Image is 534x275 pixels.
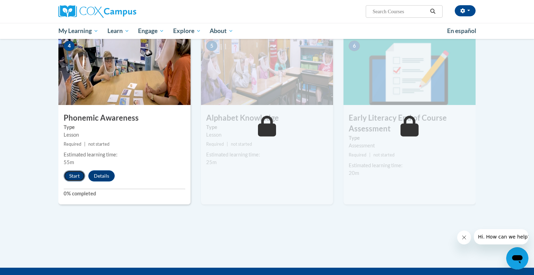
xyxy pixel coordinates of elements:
[64,123,185,131] label: Type
[210,27,233,35] span: About
[58,35,191,105] img: Course Image
[506,247,528,269] iframe: Button to launch messaging window
[201,35,333,105] img: Course Image
[84,141,86,147] span: |
[349,152,366,157] span: Required
[349,134,470,142] label: Type
[64,141,81,147] span: Required
[64,151,185,159] div: Estimated learning time:
[64,170,85,181] button: Start
[206,151,328,159] div: Estimated learning time:
[349,170,359,176] span: 20m
[206,131,328,139] div: Lesson
[206,123,328,131] label: Type
[173,27,201,35] span: Explore
[88,141,110,147] span: not started
[231,141,252,147] span: not started
[88,170,115,181] button: Details
[4,5,56,10] span: Hi. How can we help?
[103,23,134,39] a: Learn
[474,229,528,244] iframe: Message from company
[447,27,476,34] span: En español
[64,190,185,197] label: 0% completed
[206,159,217,165] span: 25m
[349,142,470,149] div: Assessment
[107,27,129,35] span: Learn
[372,7,428,16] input: Search Courses
[48,23,486,39] div: Main menu
[206,141,224,147] span: Required
[169,23,205,39] a: Explore
[58,27,98,35] span: My Learning
[227,141,228,147] span: |
[58,5,191,18] a: Cox Campus
[369,152,371,157] span: |
[343,35,476,105] img: Course Image
[455,5,476,16] button: Account Settings
[64,41,75,51] span: 4
[373,152,395,157] span: not started
[138,27,164,35] span: Engage
[54,23,103,39] a: My Learning
[201,113,333,123] h3: Alphabet Knowledge
[428,7,438,16] button: Search
[443,24,481,38] a: En español
[58,5,136,18] img: Cox Campus
[206,41,217,51] span: 5
[58,113,191,123] h3: Phonemic Awareness
[457,230,471,244] iframe: Close message
[205,23,238,39] a: About
[349,162,470,169] div: Estimated learning time:
[64,159,74,165] span: 55m
[133,23,169,39] a: Engage
[343,113,476,134] h3: Early Literacy End of Course Assessment
[64,131,185,139] div: Lesson
[349,41,360,51] span: 6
